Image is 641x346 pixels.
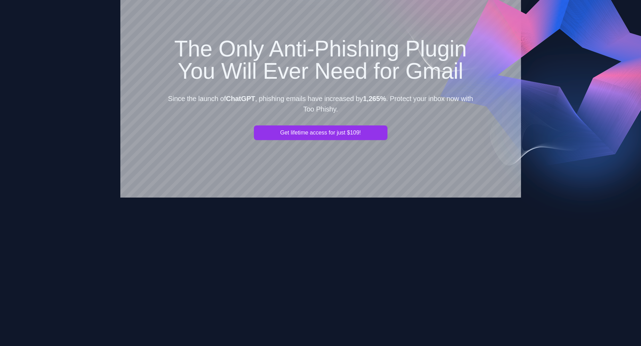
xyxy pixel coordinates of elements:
[165,93,476,114] p: Since the launch of , phishing emails have increased by . Protect your inbox now with Too Phishy.
[363,95,386,102] b: 1,265%
[226,95,255,102] b: ChatGPT
[165,38,476,82] h1: The Only Anti-Phishing Plugin You Will Ever Need for Gmail
[254,125,387,140] button: Get lifetime access for just $109!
